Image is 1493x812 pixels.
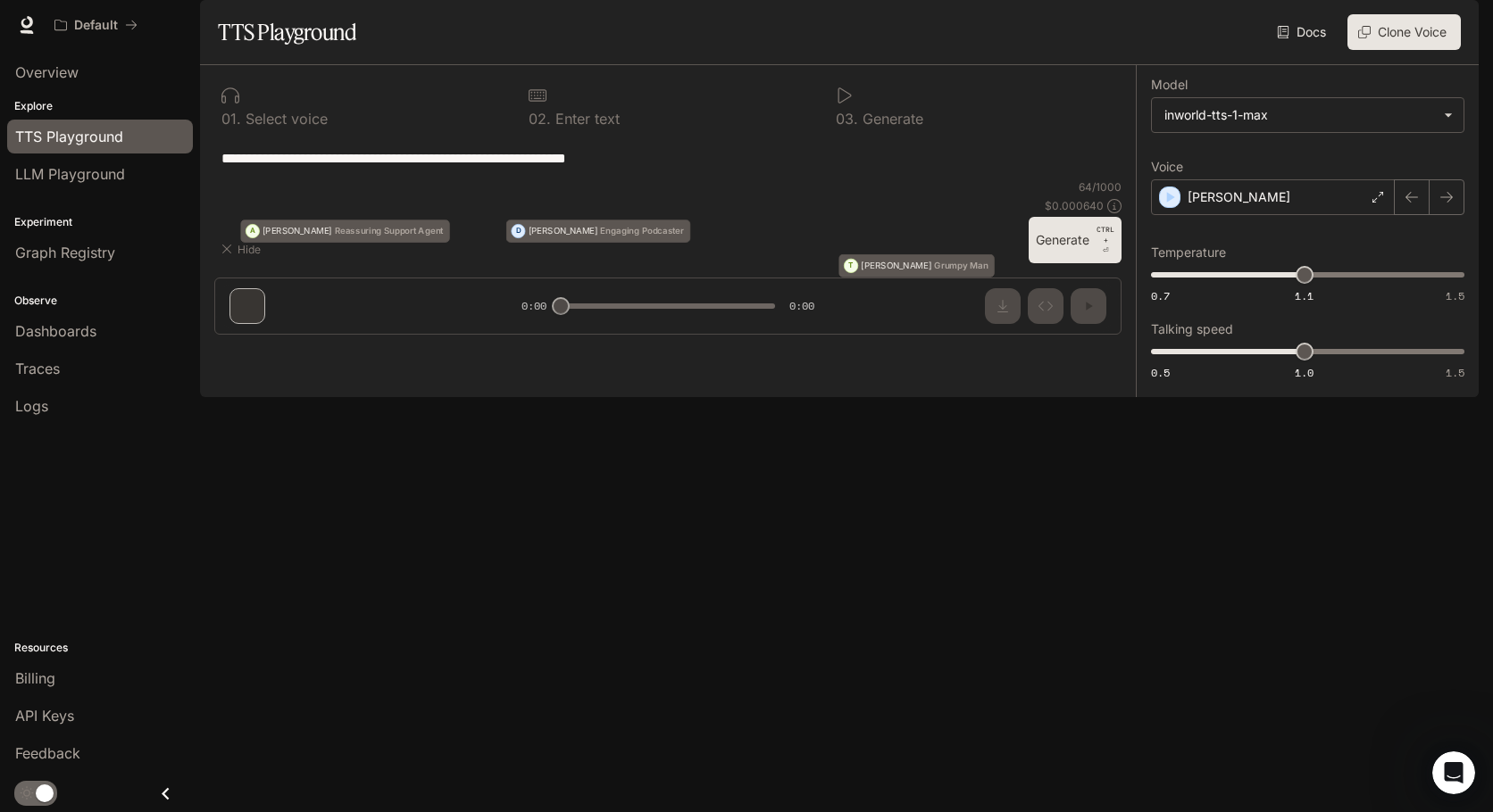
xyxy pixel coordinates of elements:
p: [PERSON_NAME] [263,228,332,236]
span: 1.1 [1295,288,1314,303]
p: Engaging Podcaster [600,228,684,236]
a: Docs [1273,14,1333,50]
p: [PERSON_NAME] [1188,188,1290,206]
button: Hide [214,235,271,263]
p: CTRL + [1097,224,1114,245]
p: Default [74,18,118,33]
button: GenerateCTRL +⏎ [1029,217,1122,263]
p: 64 / 1000 [1079,179,1122,195]
span: 0.7 [1151,288,1170,303]
p: ⏎ [1097,224,1114,256]
div: inworld-tts-1-max [1152,98,1464,132]
p: 0 3 . [836,112,858,126]
p: 0 1 . [221,112,241,126]
span: 1.5 [1446,288,1464,303]
span: 0.5 [1151,365,1170,380]
button: All workspaces [46,7,146,43]
span: 1.0 [1295,365,1314,380]
p: [PERSON_NAME] [861,261,931,270]
p: Temperature [1151,246,1226,259]
p: Enter text [551,112,620,126]
div: inworld-tts-1-max [1164,106,1435,124]
p: Model [1151,79,1188,91]
iframe: Intercom live chat [1432,751,1475,794]
button: A[PERSON_NAME]Reassuring Support Agent [240,220,449,244]
p: Generate [858,112,923,126]
p: Voice [1151,161,1183,173]
p: 0 2 . [529,112,551,126]
p: $ 0.000640 [1045,198,1104,213]
h1: TTS Playground [218,14,356,50]
button: Clone Voice [1347,14,1461,50]
span: 1.5 [1446,365,1464,380]
div: T [845,254,858,278]
p: Select voice [241,112,328,126]
button: T[PERSON_NAME]Grumpy Man [838,254,994,278]
button: D[PERSON_NAME]Engaging Podcaster [506,220,690,244]
p: Talking speed [1151,323,1233,336]
p: Grumpy Man [934,261,988,270]
p: Reassuring Support Agent [335,228,444,236]
p: [PERSON_NAME] [529,228,598,236]
div: D [512,220,524,244]
div: A [246,220,259,244]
